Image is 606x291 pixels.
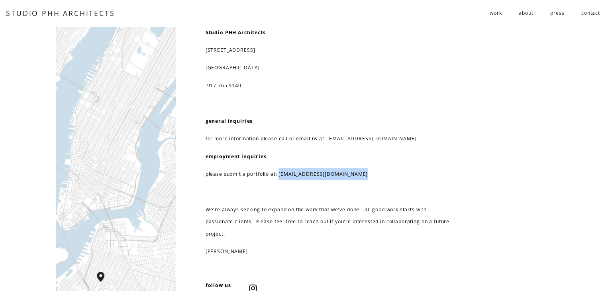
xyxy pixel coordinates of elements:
[206,168,451,180] p: please submit a portfolio at: [EMAIL_ADDRESS][DOMAIN_NAME]
[6,8,115,18] a: STUDIO PHH ARCHITECTS
[490,7,502,20] a: folder dropdown
[206,44,451,56] p: [STREET_ADDRESS]
[206,133,451,145] p: for more information please call or email us at: [EMAIL_ADDRESS][DOMAIN_NAME]
[206,282,231,289] strong: follow us
[206,29,266,36] strong: Studio PHH Architects
[550,7,564,20] a: press
[206,62,451,74] p: [GEOGRAPHIC_DATA]
[206,118,253,124] strong: general inquiries
[206,204,451,240] p: We're always seeking to expand on the work that we've done - all good work starts with passionate...
[206,246,451,258] p: [PERSON_NAME]
[519,7,533,20] a: about
[581,7,600,20] a: contact
[206,153,267,160] strong: employment inquiries
[490,7,502,19] span: work
[206,80,451,92] p: 917.765.9140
